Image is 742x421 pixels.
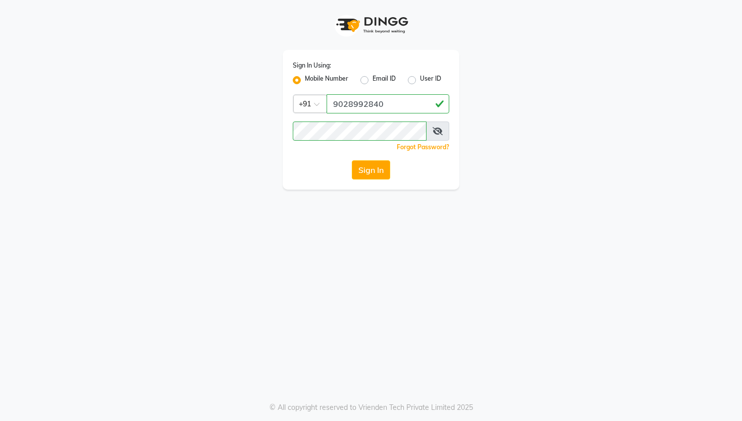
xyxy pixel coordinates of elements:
label: Email ID [373,74,396,86]
button: Sign In [352,160,390,179]
a: Forgot Password? [397,143,449,151]
label: User ID [420,74,441,86]
input: Username [327,94,449,113]
label: Mobile Number [305,74,348,86]
input: Username [293,122,427,141]
img: logo1.svg [331,10,411,40]
label: Sign In Using: [293,61,331,70]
